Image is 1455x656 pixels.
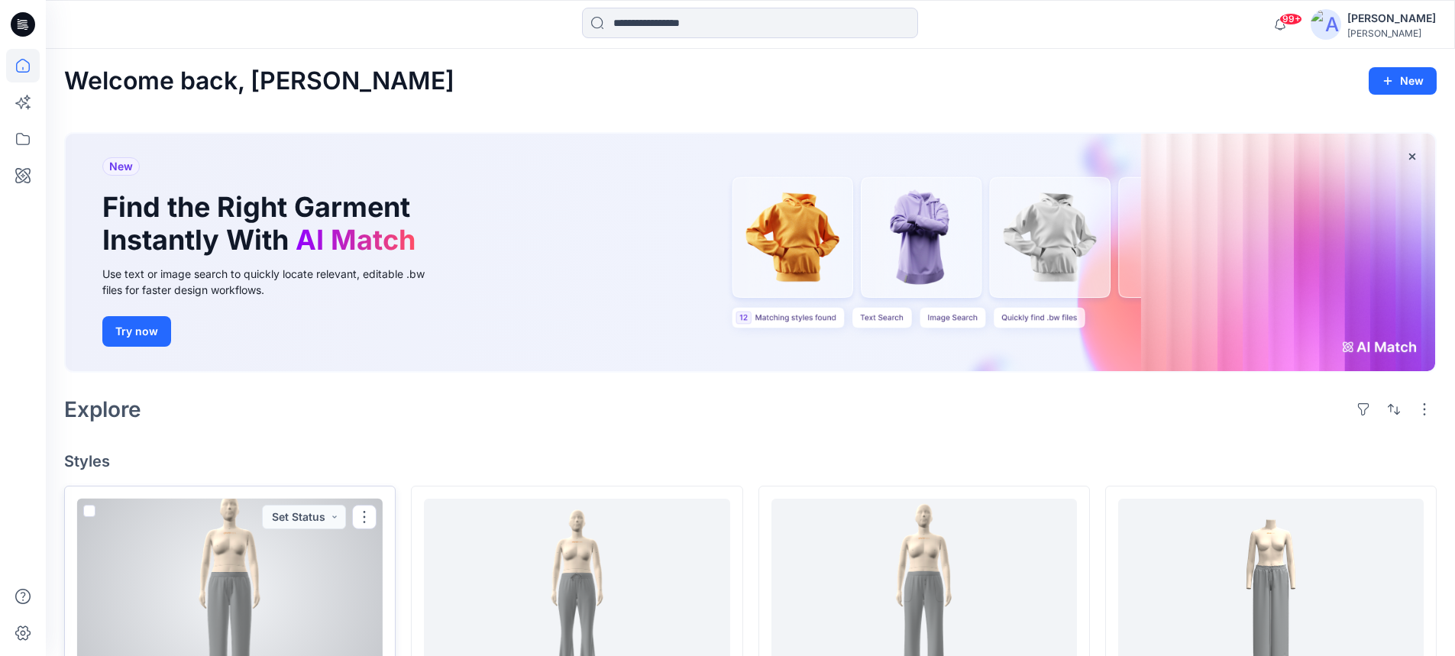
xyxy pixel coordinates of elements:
button: Try now [102,316,171,347]
img: avatar [1311,9,1341,40]
h2: Explore [64,397,141,422]
span: AI Match [296,223,415,257]
div: [PERSON_NAME] [1347,9,1436,27]
h4: Styles [64,452,1437,470]
span: 99+ [1279,13,1302,25]
h2: Welcome back, [PERSON_NAME] [64,67,454,95]
div: Use text or image search to quickly locate relevant, editable .bw files for faster design workflows. [102,266,446,298]
h1: Find the Right Garment Instantly With [102,191,423,257]
button: New [1369,67,1437,95]
span: New [109,157,133,176]
div: [PERSON_NAME] [1347,27,1436,39]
